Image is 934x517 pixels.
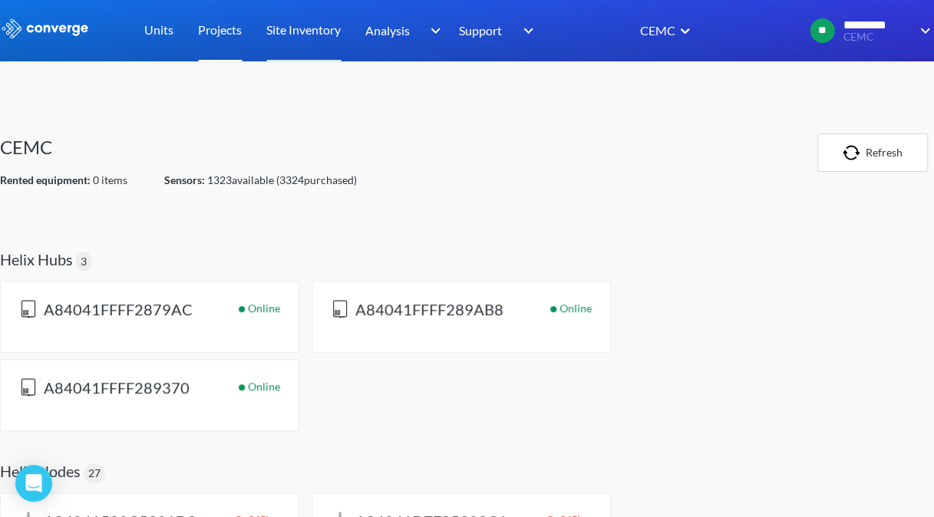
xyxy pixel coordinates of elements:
span: A84041FFFF289AB8 [355,300,503,321]
span: 27 [88,465,101,482]
img: helix-hub-gateway.svg [19,300,38,318]
span: A84041FFFF289370 [44,378,190,400]
span: 1323 available ( 3324 purchased) [164,173,357,186]
span: Online [248,378,280,412]
img: downArrow.svg [421,21,445,40]
img: helix-hub-gateway.svg [19,378,38,397]
span: Online [248,300,280,334]
img: icon-refresh.svg [843,145,866,160]
img: downArrow.svg [513,21,537,40]
span: Support [459,21,502,40]
strong: Sensors: [164,173,205,186]
img: helix-hub-gateway.svg [331,300,349,318]
span: Analysis [365,21,410,40]
span: A84041FFFF2879AC [44,300,193,321]
span: 3 [81,253,87,270]
span: Online [559,300,592,334]
div: CEMC [639,21,675,40]
img: downArrow.svg [909,21,934,40]
span: CEMC [843,31,909,43]
div: Open Intercom Messenger [15,465,52,502]
button: Refresh [817,133,928,172]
